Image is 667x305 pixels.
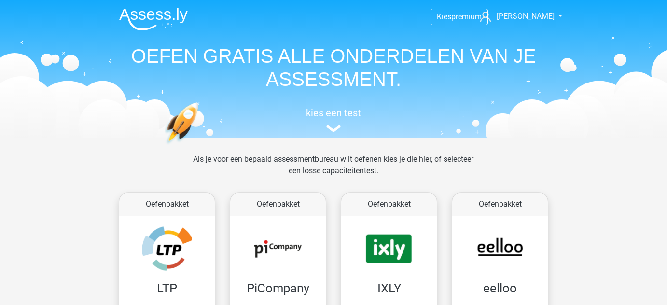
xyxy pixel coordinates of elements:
img: oefenen [165,102,236,190]
a: kies een test [111,107,556,133]
span: [PERSON_NAME] [497,12,555,21]
span: Kies [437,12,451,21]
img: assessment [326,125,341,132]
h5: kies een test [111,107,556,119]
span: premium [451,12,482,21]
div: Als je voor een bepaald assessmentbureau wilt oefenen kies je die hier, of selecteer een losse ca... [185,153,481,188]
a: [PERSON_NAME] [476,11,556,22]
a: Kiespremium [431,10,487,23]
h1: OEFEN GRATIS ALLE ONDERDELEN VAN JE ASSESSMENT. [111,44,556,91]
img: Assessly [119,8,188,30]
